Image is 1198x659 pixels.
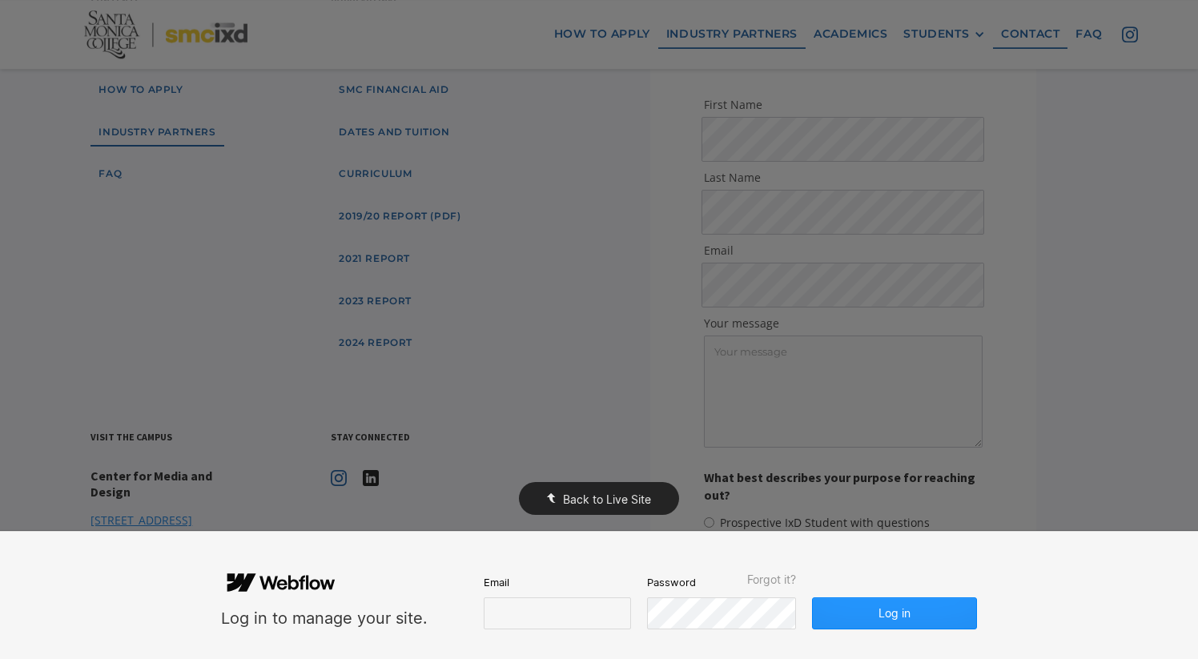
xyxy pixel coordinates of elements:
[484,575,509,589] span: Email
[563,492,651,506] span: Back to Live Site
[747,573,796,586] span: Forgot it?
[221,608,428,629] div: Log in to manage your site.
[812,597,977,629] button: Log in
[647,575,695,589] span: Password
